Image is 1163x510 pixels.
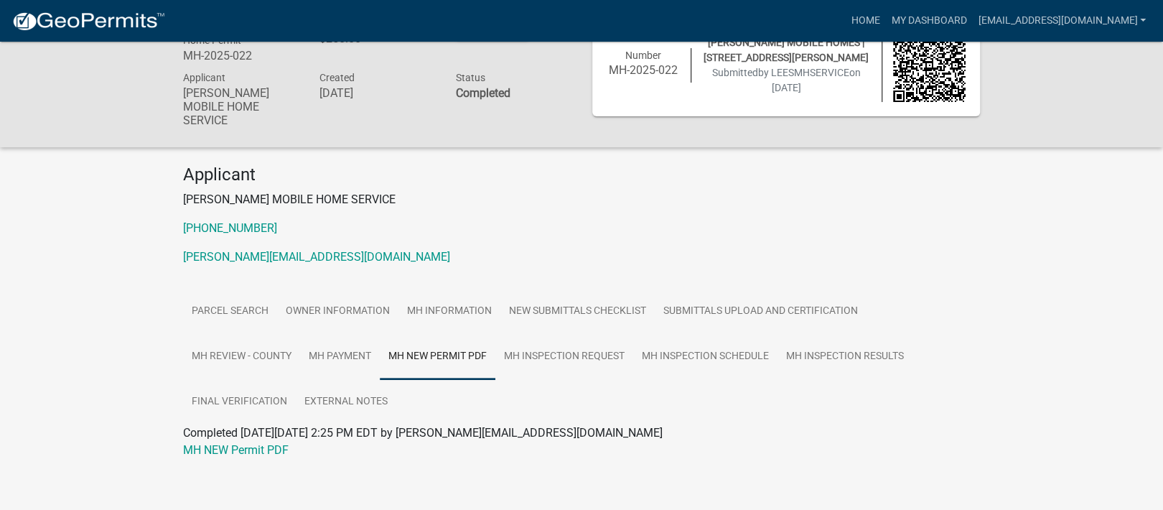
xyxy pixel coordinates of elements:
a: MH Inspection Results [777,334,912,380]
span: Number [625,50,661,61]
a: Final Verification [183,379,296,425]
a: Owner Information [277,289,398,335]
h4: Applicant [183,164,980,185]
strong: Completed [456,86,510,100]
a: My Dashboard [885,7,972,34]
a: [EMAIL_ADDRESS][DOMAIN_NAME] [972,7,1152,34]
a: [PHONE_NUMBER] [183,221,277,235]
a: NEW Submittals Checklist [500,289,655,335]
span: Status [456,72,485,83]
span: Submitted on [DATE] [712,67,861,93]
a: Submittals Upload and Certification [655,289,867,335]
h6: MH-2025-022 [183,49,298,62]
a: MH Inspection Schedule [633,334,777,380]
p: [PERSON_NAME] MOBILE HOME SERVICE [183,191,980,208]
a: MH Review - County [183,334,300,380]
span: by LEESMHSERVICE [758,67,849,78]
a: [PERSON_NAME][EMAIL_ADDRESS][DOMAIN_NAME] [183,250,450,264]
a: Home [845,7,885,34]
span: Applicant [183,72,225,83]
a: MH NEW Permit PDF [183,443,289,457]
a: Parcel search [183,289,277,335]
h6: MH-2025-022 [607,63,680,77]
h6: [PERSON_NAME] MOBILE HOME SERVICE [183,86,298,128]
span: Completed [DATE][DATE] 2:25 PM EDT by [PERSON_NAME][EMAIL_ADDRESS][DOMAIN_NAME] [183,426,663,440]
a: MH NEW Permit PDF [380,334,495,380]
a: MH Payment [300,334,380,380]
a: MH Information [398,289,500,335]
a: MH Inspection Request [495,334,633,380]
img: QR code [893,29,966,102]
span: Created [319,72,355,83]
h6: [DATE] [319,86,434,100]
a: External Notes [296,379,396,425]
